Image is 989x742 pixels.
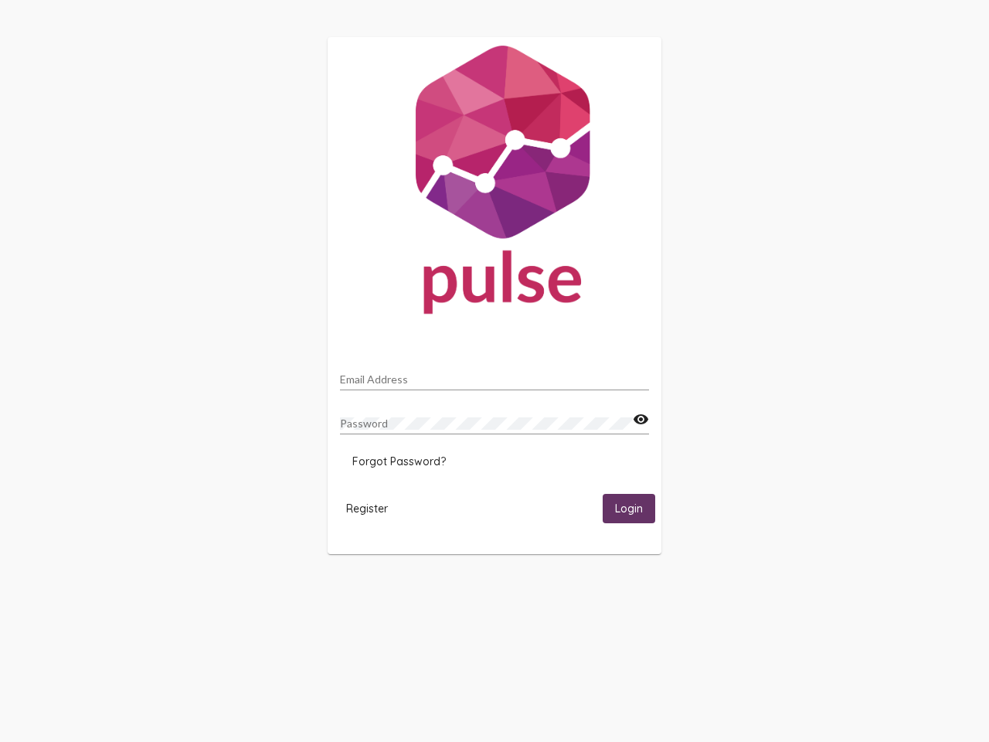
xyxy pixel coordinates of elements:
[603,494,655,522] button: Login
[346,502,388,516] span: Register
[328,37,661,329] img: Pulse For Good Logo
[633,410,649,429] mat-icon: visibility
[615,502,643,516] span: Login
[334,494,400,522] button: Register
[352,454,446,468] span: Forgot Password?
[340,448,458,475] button: Forgot Password?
